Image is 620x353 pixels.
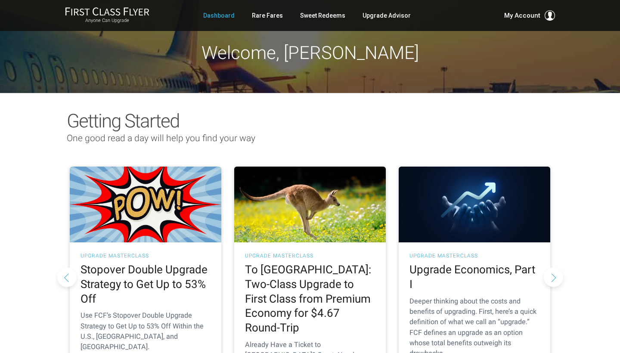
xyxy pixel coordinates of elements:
[81,263,211,306] h2: Stopover Double Upgrade Strategy to Get Up to 53% Off
[363,8,411,23] a: Upgrade Advisor
[504,10,540,21] span: My Account
[65,7,149,16] img: First Class Flyer
[203,8,235,23] a: Dashboard
[81,253,211,258] h3: UPGRADE MASTERCLASS
[57,267,77,287] button: Previous slide
[252,8,283,23] a: Rare Fares
[245,253,375,258] h3: UPGRADE MASTERCLASS
[65,7,149,24] a: First Class FlyerAnyone Can Upgrade
[504,10,555,21] button: My Account
[81,310,211,352] p: Use FCF’s Stopover Double Upgrade Strategy to Get Up to 53% Off Within the U.S., [GEOGRAPHIC_DATA...
[409,253,539,258] h3: UPGRADE MASTERCLASS
[245,263,375,335] h2: To [GEOGRAPHIC_DATA]: Two-Class Upgrade to First Class from Premium Economy for $4.67 Round-Trip
[544,267,563,287] button: Next slide
[67,133,255,143] span: One good read a day will help you find your way
[65,18,149,24] small: Anyone Can Upgrade
[67,110,179,132] span: Getting Started
[409,263,539,292] h2: Upgrade Economics, Part I
[201,42,419,63] span: Welcome, [PERSON_NAME]
[300,8,345,23] a: Sweet Redeems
